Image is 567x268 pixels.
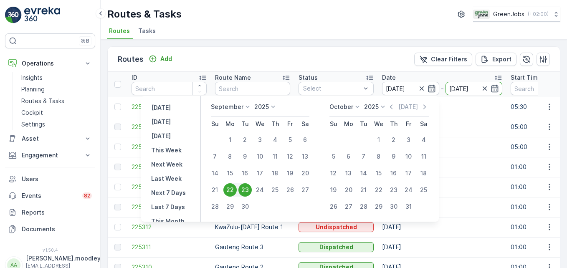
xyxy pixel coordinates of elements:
button: Last 7 Days [148,202,188,212]
a: Planning [18,83,95,95]
div: Toggle Row Selected [114,184,121,190]
span: 225315 [132,163,207,171]
div: 7 [357,150,370,163]
td: [DATE] [378,97,506,117]
p: Routes & Tasks [107,8,182,21]
div: 6 [299,133,312,147]
img: logo_light-DOdMpM7g.png [24,7,60,23]
td: [DATE] [378,157,506,177]
div: 26 [283,183,297,197]
div: 2 [238,133,252,147]
div: Toggle Row Selected [114,204,121,210]
button: Asset [5,130,95,147]
div: Toggle Row Selected [114,224,121,230]
div: 29 [223,200,237,213]
button: GreenJobs(+02:00) [473,7,560,22]
div: 11 [268,150,282,163]
div: 28 [208,200,222,213]
p: Clear Filters [431,55,467,63]
a: Routes & Tasks [18,95,95,107]
a: 225314 [132,183,207,191]
div: 7 [208,150,222,163]
p: [DATE] [398,103,418,111]
div: 24 [402,183,415,197]
th: Sunday [326,116,341,131]
a: Insights [18,72,95,83]
p: Add [160,55,172,63]
div: 25 [268,183,282,197]
a: Settings [18,119,95,130]
img: logo [5,7,22,23]
p: Events [22,192,77,200]
th: Sunday [208,116,223,131]
div: 12 [283,150,297,163]
button: Clear Filters [414,53,472,66]
p: Operations [22,59,78,68]
div: 15 [223,167,237,180]
p: 2025 [364,103,379,111]
p: Routes [118,53,144,65]
div: 24 [253,183,267,197]
a: 225312 [132,223,207,231]
div: 28 [357,200,370,213]
p: ( +02:00 ) [528,11,549,18]
div: 20 [342,183,355,197]
p: Engagement [22,151,78,159]
span: 225399 [132,123,207,131]
div: 23 [387,183,400,197]
div: 21 [357,183,370,197]
span: 225311 [132,243,207,251]
p: September [211,103,243,111]
div: 6 [342,150,355,163]
input: dd/mm/yyyy [382,82,439,95]
div: Toggle Row Selected [114,124,121,130]
p: [DATE] [151,132,171,140]
th: Saturday [298,116,313,131]
button: Engagement [5,147,95,164]
p: Start Time [511,73,542,82]
a: Users [5,171,95,187]
p: 2025 [254,103,269,111]
div: 30 [387,200,400,213]
div: 13 [342,167,355,180]
p: Insights [21,73,43,82]
div: 1 [223,133,237,147]
div: 22 [372,183,385,197]
div: 3 [402,133,415,147]
p: Documents [22,225,92,233]
div: 15 [372,167,385,180]
th: Wednesday [253,116,268,131]
span: Routes [109,27,130,35]
th: Friday [401,116,416,131]
div: 16 [387,167,400,180]
button: Yesterday [148,103,174,113]
span: Tasks [138,27,156,35]
div: 29 [372,200,385,213]
button: Next 7 Days [148,188,189,198]
p: [PERSON_NAME].moodley [26,254,101,263]
div: 22 [223,183,237,197]
p: Users [22,175,92,183]
div: 12 [327,167,340,180]
div: 11 [417,150,430,163]
input: Search [132,82,207,95]
input: dd/mm/yyyy [445,82,503,95]
a: 225313 [132,203,207,211]
td: [DATE] [378,217,506,237]
div: 8 [223,150,237,163]
p: Route Name [215,73,251,82]
input: Search [215,82,290,95]
button: Tomorrow [148,131,174,141]
th: Wednesday [371,116,386,131]
p: Gauteng Route 3 [215,243,290,251]
div: 4 [268,133,282,147]
div: 14 [357,167,370,180]
div: 8 [372,150,385,163]
p: 82 [84,192,90,199]
p: Planning [21,85,45,94]
p: Settings [21,120,45,129]
div: 10 [402,150,415,163]
button: This Month [148,216,188,226]
div: 19 [283,167,297,180]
